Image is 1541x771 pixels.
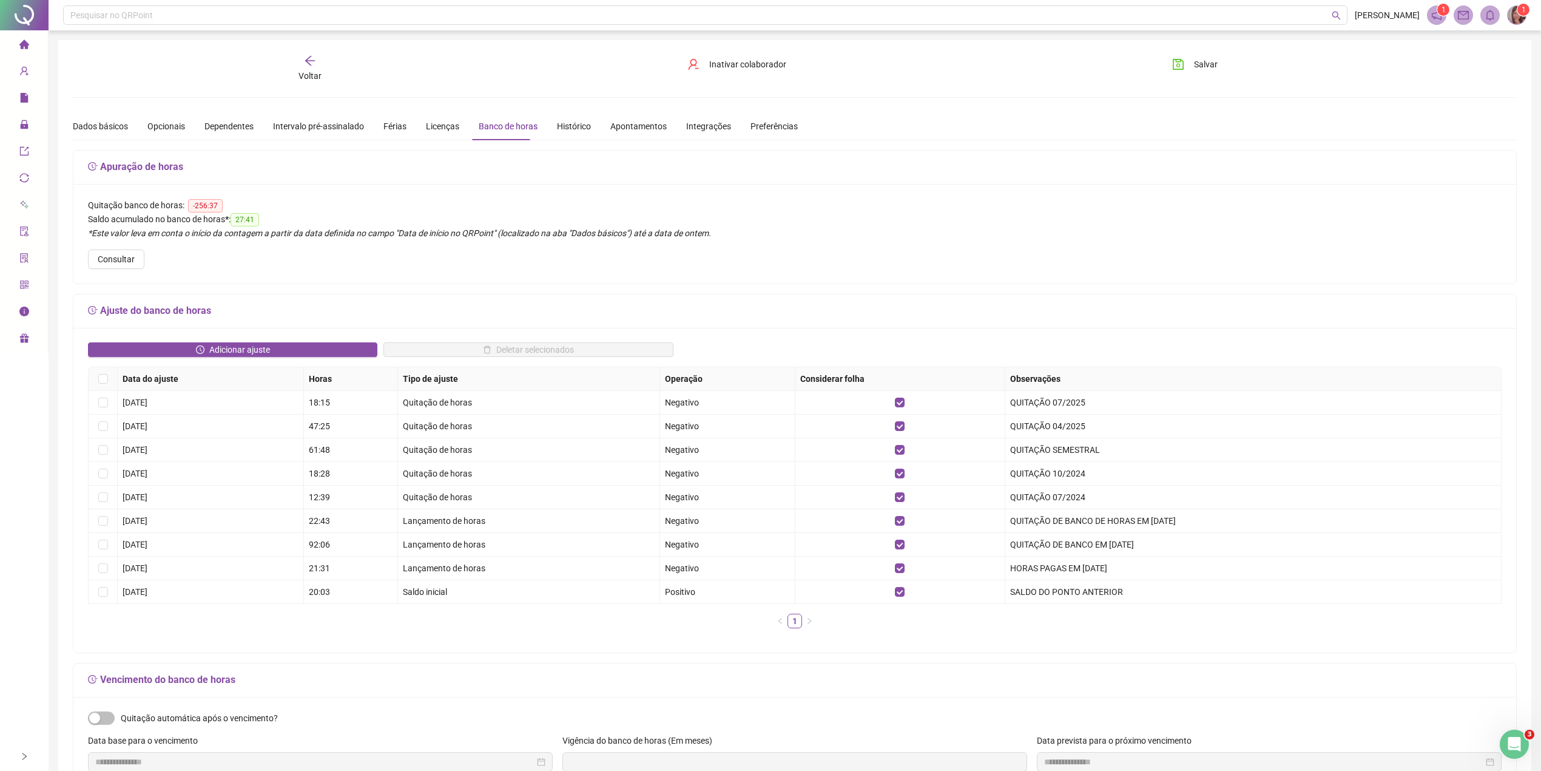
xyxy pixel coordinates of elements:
span: clock-circle [196,345,204,354]
h5: Ajuste do banco de horas [88,304,1502,318]
h5: Apuração de horas [88,160,1502,174]
td: QUITAÇÃO 07/2024 [1005,486,1502,509]
div: Preferências [750,120,798,133]
div: Quitação de horas [403,491,654,504]
span: Consultar [98,253,135,266]
td: QUITAÇÃO DE BANCO DE HORAS EM [DATE] [1005,509,1502,533]
div: Férias [383,120,406,133]
span: user-delete [687,58,700,70]
li: 1 [787,614,802,628]
div: Licenças [426,120,459,133]
span: 3 [1525,730,1534,739]
td: HORAS PAGAS EM [DATE] [1005,557,1502,580]
td: QUITAÇÃO DE BANCO EM [DATE] [1005,533,1502,557]
th: Data do ajuste [118,367,304,391]
sup: 1 [1437,4,1449,16]
span: notification [1431,10,1442,21]
li: Próxima página [802,614,817,628]
div: Negativo [665,514,790,528]
span: field-time [88,161,98,171]
div: Negativo [665,562,790,575]
div: Quitação de horas [403,467,654,480]
span: bell [1485,10,1495,21]
span: info-circle [19,301,29,325]
td: 92:06 [304,533,398,557]
em: *Este valor leva em conta o início da contagem a partir da data definida no campo "Data de início... [88,228,711,238]
div: : [88,212,1502,226]
div: [DATE] [123,562,298,575]
div: [DATE] [123,467,298,480]
td: SALDO DO PONTO ANTERIOR [1005,580,1502,604]
td: QUITAÇÃO 04/2025 [1005,415,1502,438]
span: [PERSON_NAME] [1355,8,1420,22]
button: Salvar [1163,55,1227,74]
button: left [773,614,787,628]
div: Dependentes [204,120,254,133]
div: Apontamentos [610,120,667,133]
td: 18:15 [304,391,398,415]
span: arrow-left [304,55,316,67]
li: Página anterior [773,614,787,628]
td: 18:28 [304,462,398,486]
div: Quitação de horas [403,419,654,433]
div: [DATE] [123,514,298,528]
div: Opcionais [147,120,185,133]
button: right [802,614,817,628]
div: Negativo [665,538,790,551]
span: qrcode [19,274,29,299]
span: Inativar colaborador [709,58,786,71]
div: Lançamento de horas [403,514,654,528]
span: Saldo acumulado no banco de horas [88,214,225,224]
div: [DATE] [123,443,298,457]
div: [DATE] [123,538,298,551]
span: search [1332,11,1341,20]
td: 22:43 [304,509,398,533]
td: 47:25 [304,415,398,438]
span: left [777,617,784,625]
button: Deletar selecionados [383,342,673,357]
h5: Vencimento do banco de horas [88,673,1502,687]
span: Voltar [298,71,322,81]
button: Consultar [88,250,144,269]
iframe: Intercom live chat [1500,730,1529,759]
span: -256:37 [188,199,223,212]
span: export [19,141,29,165]
span: gift [19,328,29,352]
img: 77053 [1508,6,1526,24]
span: 1 [1442,5,1446,14]
div: Integrações [686,120,731,133]
div: [DATE] [123,585,298,599]
div: Negativo [665,467,790,480]
th: Considerar folha [795,367,1006,391]
label: Data base para o vencimento [88,734,206,747]
td: QUITAÇÃO 10/2024 [1005,462,1502,486]
div: [DATE] [123,396,298,409]
div: Dados básicos [73,120,128,133]
span: lock [19,114,29,138]
td: 61:48 [304,438,398,462]
span: sync [19,168,29,192]
button: Adicionar ajuste [88,342,377,357]
span: 27:41 [231,213,259,226]
span: 1 [1522,5,1526,14]
td: QUITAÇÃO SEMESTRAL [1005,438,1502,462]
span: field-time [88,674,98,684]
span: Quitação automática após o vencimento? [121,712,278,725]
span: Quitação banco de horas: [88,200,184,210]
div: [DATE] [123,419,298,433]
div: Lançamento de horas [403,562,654,575]
a: 1 [788,614,801,628]
span: solution [19,248,29,272]
div: Lançamento de horas [403,538,654,551]
span: user-add [19,61,29,85]
div: Saldo inicial [403,585,654,599]
div: Quitação de horas [403,443,654,457]
button: Inativar colaborador [678,55,795,74]
th: Operação [660,367,795,391]
div: Negativo [665,491,790,504]
label: Vigência do banco de horas (Em meses) [562,734,720,747]
span: Adicionar ajuste [209,343,270,356]
div: Quitação de horas [403,396,654,409]
span: right [806,617,813,625]
div: Intervalo pré-assinalado [273,120,364,133]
